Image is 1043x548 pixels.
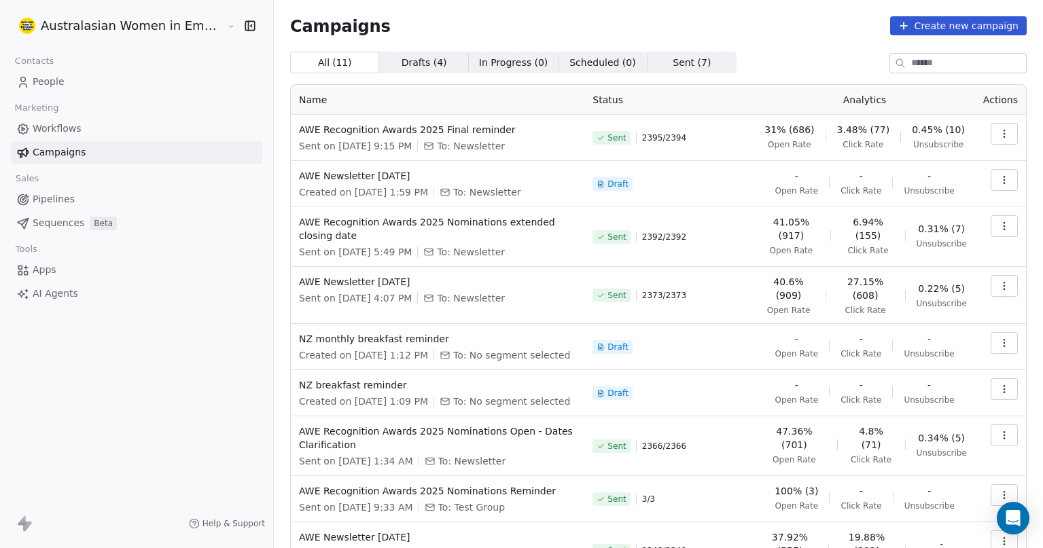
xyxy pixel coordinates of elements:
[775,185,818,196] span: Open Rate
[770,245,813,256] span: Open Rate
[33,216,84,230] span: Sequences
[847,245,888,256] span: Click Rate
[918,431,965,445] span: 0.34% (5)
[202,518,265,529] span: Help & Support
[841,185,881,196] span: Click Rate
[299,484,576,498] span: AWE Recognition Awards 2025 Nominations Reminder
[642,290,686,301] span: 2373 / 2373
[775,348,818,359] span: Open Rate
[299,275,576,289] span: AWE Newsletter [DATE]
[607,441,626,452] span: Sent
[837,275,894,302] span: 27.15% (608)
[607,132,626,143] span: Sent
[841,395,881,405] span: Click Rate
[402,56,447,70] span: Drafts ( 4 )
[642,494,655,505] span: 3 / 3
[299,332,576,346] span: NZ monthly breakfast reminder
[290,16,391,35] span: Campaigns
[299,348,428,362] span: Created on [DATE] 1:12 PM
[299,245,412,259] span: Sent on [DATE] 5:49 PM
[775,500,818,511] span: Open Rate
[19,18,35,34] img: Logo%20A%20white%20300x300.png
[851,454,891,465] span: Click Rate
[10,239,43,259] span: Tools
[764,123,814,136] span: 31% (686)
[762,424,826,452] span: 47.36% (701)
[9,51,60,71] span: Contacts
[912,123,965,136] span: 0.45% (10)
[860,169,863,183] span: -
[11,212,262,234] a: SequencesBeta
[299,424,576,452] span: AWE Recognition Awards 2025 Nominations Open - Dates Clarification
[795,332,798,346] span: -
[299,215,576,242] span: AWE Recognition Awards 2025 Nominations extended closing date
[11,188,262,211] a: Pipelines
[41,17,224,35] span: Australasian Women in Emergencies Network
[607,342,628,352] span: Draft
[927,332,931,346] span: -
[768,139,811,150] span: Open Rate
[479,56,548,70] span: In Progress ( 0 )
[299,530,576,544] span: AWE Newsletter [DATE]
[904,500,955,511] span: Unsubscribe
[904,395,954,405] span: Unsubscribe
[569,56,636,70] span: Scheduled ( 0 )
[607,494,626,505] span: Sent
[33,145,86,160] span: Campaigns
[11,141,262,164] a: Campaigns
[927,484,931,498] span: -
[33,287,78,301] span: AI Agents
[299,291,412,305] span: Sent on [DATE] 4:07 PM
[762,275,814,302] span: 40.6% (909)
[607,388,628,399] span: Draft
[10,168,45,189] span: Sales
[11,282,262,305] a: AI Agents
[11,259,262,281] a: Apps
[642,441,686,452] span: 2366 / 2366
[904,348,954,359] span: Unsubscribe
[438,454,506,468] span: To: Newsletter
[189,518,265,529] a: Help & Support
[762,215,819,242] span: 41.05% (917)
[975,85,1026,115] th: Actions
[754,85,975,115] th: Analytics
[997,502,1029,534] div: Open Intercom Messenger
[299,395,428,408] span: Created on [DATE] 1:09 PM
[437,291,505,305] span: To: Newsletter
[9,98,65,118] span: Marketing
[437,245,505,259] span: To: Newsletter
[890,16,1027,35] button: Create new campaign
[927,378,931,392] span: -
[795,378,798,392] span: -
[773,454,816,465] span: Open Rate
[453,185,521,199] span: To: Newsletter
[860,378,863,392] span: -
[767,305,811,316] span: Open Rate
[860,332,863,346] span: -
[299,123,576,136] span: AWE Recognition Awards 2025 Final reminder
[607,179,628,189] span: Draft
[299,185,428,199] span: Created on [DATE] 1:59 PM
[299,169,576,183] span: AWE Newsletter [DATE]
[673,56,711,70] span: Sent ( 7 )
[841,500,881,511] span: Click Rate
[848,424,894,452] span: 4.8% (71)
[90,217,117,230] span: Beta
[845,305,885,316] span: Click Rate
[917,238,967,249] span: Unsubscribe
[642,232,686,242] span: 2392 / 2392
[16,14,217,37] button: Australasian Women in Emergencies Network
[607,232,626,242] span: Sent
[299,378,576,392] span: NZ breakfast reminder
[917,298,967,309] span: Unsubscribe
[33,75,65,89] span: People
[918,222,965,236] span: 0.31% (7)
[291,85,584,115] th: Name
[299,500,413,514] span: Sent on [DATE] 9:33 AM
[11,117,262,140] a: Workflows
[841,348,881,359] span: Click Rate
[607,290,626,301] span: Sent
[843,139,883,150] span: Click Rate
[33,192,75,206] span: Pipelines
[584,85,754,115] th: Status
